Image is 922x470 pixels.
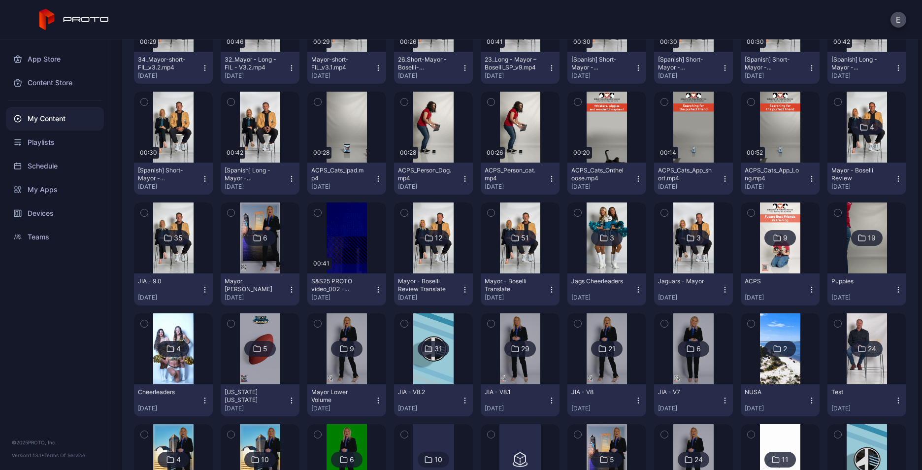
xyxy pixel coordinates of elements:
div: [DATE] [225,404,288,412]
button: ACPS[DATE] [741,273,820,305]
div: [DATE] [138,404,201,412]
div: [DATE] [745,404,808,412]
button: [Spanish] Long - Mayor - Boselli_v2(3).mp4[DATE] [221,163,299,195]
button: [Spanish] Long - Mayor - Boselli_v2(3).mp4[DATE] [827,52,906,84]
div: 29 [521,344,529,353]
div: 24 [868,344,876,353]
div: [DATE] [311,404,374,412]
div: 21 [608,344,616,353]
div: Puppies [831,277,886,285]
div: ACPS_Person_cat.mp4 [485,167,539,182]
div: 4 [176,344,181,353]
div: [DATE] [658,183,721,191]
div: 9 [783,234,788,242]
a: Terms Of Service [44,452,85,458]
div: Content Store [6,71,104,95]
div: 26_Short-Mayor - Boselli-football_SP_v9.mp4 [398,56,452,71]
div: ACPS_Person_Dog.mp4 [398,167,452,182]
a: My Content [6,107,104,131]
div: [DATE] [831,404,894,412]
div: 6 [350,455,354,464]
button: E [890,12,906,28]
button: JIA - V8.2[DATE] [394,384,473,416]
div: 51 [521,234,529,242]
button: [Spanish] Short-Mayor - [PERSON_NAME]-footbal_v2(1)(3).mp4[DATE] [134,163,213,195]
div: [DATE] [311,294,374,302]
div: [DATE] [485,72,548,80]
div: [DATE] [658,72,721,80]
div: Mayor - Boselli Translate [485,277,539,293]
button: 23_Long - Mayor – Boselli_SP_v9.mp4[DATE] [481,52,560,84]
div: [DATE] [398,72,461,80]
button: Mayor [PERSON_NAME][DATE] [221,273,299,305]
button: Test[DATE] [827,384,906,416]
div: 23_Long - Mayor – Boselli_SP_v9.mp4 [485,56,539,71]
button: Puppies[DATE] [827,273,906,305]
button: [US_STATE] [US_STATE][DATE] [221,384,299,416]
div: [DATE] [745,72,808,80]
button: Jaguars - Mayor[DATE] [654,273,733,305]
div: [DATE] [571,72,634,80]
span: Version 1.13.1 • [12,452,44,458]
button: Mayor-short-FIL_v3.1.mp4[DATE] [307,52,386,84]
div: ACPS_Cats_Ipad.mp4 [311,167,365,182]
div: [DATE] [398,183,461,191]
div: [DATE] [831,72,894,80]
div: ACPS_Cats_Ontheloose.mp4 [571,167,626,182]
div: 9 [350,344,354,353]
div: [DATE] [138,183,201,191]
div: ACPS_Cats_App_Long.mp4 [745,167,799,182]
a: Playlists [6,131,104,154]
div: 24 [694,455,703,464]
div: [Spanish] Short-Mayor - Boselli-footbal_v2(1)(3).mp4 [138,167,192,182]
div: 4 [870,123,874,132]
div: [DATE] [658,404,721,412]
div: [DATE] [398,404,461,412]
div: [DATE] [225,183,288,191]
button: ACPS_Cats_Ipad.mp4[DATE] [307,163,386,195]
button: ACPS_Cats_App_short.mp4[DATE] [654,163,733,195]
div: [DATE] [225,72,288,80]
button: ACPS_Cats_Ontheloose.mp4[DATE] [567,163,646,195]
div: [DATE] [311,72,374,80]
button: ACPS_Person_cat.mp4[DATE] [481,163,560,195]
div: 10 [434,455,442,464]
div: [Spanish] Long - Mayor - Boselli_v2(3).mp4 [831,56,886,71]
button: Mayor - Boselli Translate[DATE] [481,273,560,305]
button: Jags Cheerleaders[DATE] [567,273,646,305]
div: © 2025 PROTO, Inc. [12,438,98,446]
div: Jaguars - Mayor [658,277,712,285]
div: 12 [435,234,442,242]
a: Teams [6,225,104,249]
button: S&S25 PROTO video_002 - 4K.mp4[DATE] [307,273,386,305]
div: 35 [174,234,183,242]
button: JIA - V8[DATE] [567,384,646,416]
div: [DATE] [138,294,201,302]
a: Schedule [6,154,104,178]
div: Mayor - Boselli Review [831,167,886,182]
div: JIA - 9.0 [138,277,192,285]
button: Mayor Lower Volume[DATE] [307,384,386,416]
div: Mayor-short-FIL_v3.1.mp4 [311,56,365,71]
div: [DATE] [745,183,808,191]
div: Devices [6,201,104,225]
div: [DATE] [571,404,634,412]
button: 26_Short-Mayor - Boselli-football_SP_v9.mp4[DATE] [394,52,473,84]
button: 32_Mayor - Long - FIL - V3.2.mp4[DATE] [221,52,299,84]
a: App Store [6,47,104,71]
div: [Spanish] Short-Mayor - Boselli-footbal_v2(1)(3).mp4 [745,56,799,71]
div: [DATE] [831,294,894,302]
button: NUSA[DATE] [741,384,820,416]
button: Mayor - Boselli Review Translate[DATE] [394,273,473,305]
div: [Spanish] Short-Mayor - Boselli-footbal_v2(1)(4).mp4 [658,56,712,71]
div: Florida Georgia [225,388,279,404]
button: JIA - 9.0[DATE] [134,273,213,305]
div: Cheerleaders [138,388,192,396]
div: 6 [263,234,267,242]
div: [DATE] [485,404,548,412]
div: [DATE] [398,294,461,302]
